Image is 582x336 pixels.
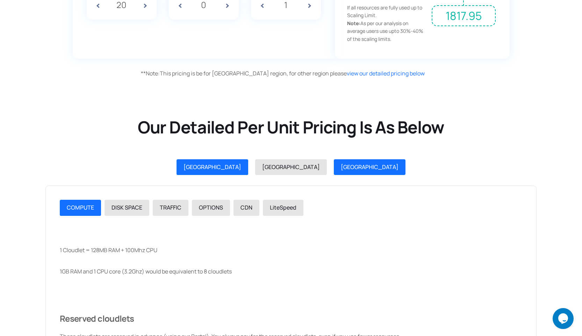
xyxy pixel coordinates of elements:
span: Reserved cloudlets [60,313,134,324]
p: 1 Cloudlet = 128MB RAM + 100Mhz CPU [60,246,522,255]
span: [GEOGRAPHIC_DATA] [184,163,241,171]
span: CDN [240,204,252,211]
span: DISK SPACE [112,204,142,211]
span: LiteSpeed [270,204,296,211]
span: [GEOGRAPHIC_DATA] [262,163,320,171]
span: OPTIONS [199,204,223,211]
span: If all resources are fully used up to Scaling Limit. As per our analysis on average users use upt... [347,4,427,43]
h2: Our Detailed Per Unit Pricing Is As Below [42,116,540,138]
div: This pricing is be for [GEOGRAPHIC_DATA] region, for other region please [141,69,511,78]
a: view our detailed pricing below [347,70,425,77]
p: 1GB RAM and 1 CPU core (3.2Ghz) would be equivalent to 8 cloudlets [60,267,522,276]
span: 1817.95 [432,5,495,26]
strong: Note: [347,20,360,27]
span: Note: [141,70,160,77]
span: COMPUTE [67,204,94,211]
span: [GEOGRAPHIC_DATA] [341,163,398,171]
span: TRAFFIC [160,204,181,211]
iframe: chat widget [553,308,575,329]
